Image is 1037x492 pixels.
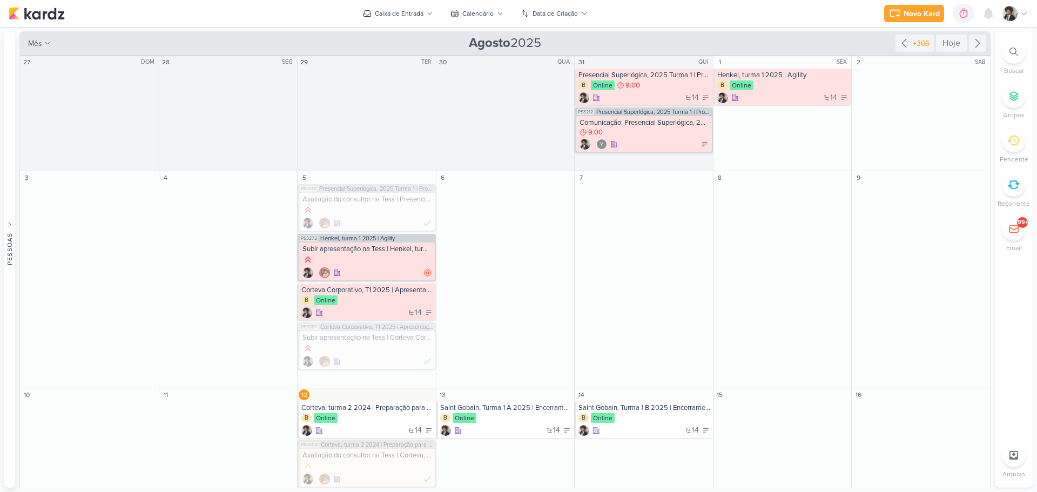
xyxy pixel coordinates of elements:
[591,80,615,90] div: Online
[1002,469,1025,479] p: Arquivo
[692,427,699,434] span: 14
[302,461,313,471] div: Prioridade Média
[853,172,864,183] div: 9
[301,414,312,422] div: B
[1004,66,1024,76] p: Buscar
[9,7,65,20] img: kardz.app
[21,172,32,183] div: 3
[300,442,319,448] span: PS3302
[314,413,338,423] div: Online
[160,172,171,183] div: 4
[302,333,433,342] div: Subir apresentação na Tess | Corteva Corporativo, T1 2025 | Apresentações Incríveis
[302,218,313,228] div: Criador(a): Pedro Luahn Simões
[302,474,313,484] img: Pedro Luahn Simões
[299,389,309,400] div: 12
[469,35,510,51] strong: Agosto
[301,425,312,436] img: Pedro Luahn Simões
[692,94,699,102] span: 14
[830,94,837,102] span: 14
[302,474,313,484] div: Criador(a): Pedro Luahn Simões
[302,356,313,367] div: Criador(a): Pedro Luahn Simões
[302,451,433,460] div: Avaliação do consultor na Tess | Corteva, turma 2 2024 | Preparação para seu futuro profissional 1
[995,40,1033,76] li: Ctrl + F
[557,58,573,66] div: QUA
[317,218,330,228] div: Colaboradores: Cezar Giusti
[415,309,422,316] span: 14
[591,413,615,423] div: Online
[437,57,448,68] div: 30
[578,425,589,436] img: Pedro Luahn Simões
[319,474,330,484] img: Cezar Giusti
[730,80,753,90] div: Online
[625,82,640,89] span: 9:00
[580,139,590,150] img: Pedro Luahn Simões
[301,286,434,294] div: Corteva Corporativo, T1 2025 | Apresentações Incríveis
[319,267,330,278] img: Cezar Giusti
[21,389,32,400] div: 10
[837,58,850,66] div: SEX
[717,92,728,103] img: Pedro Luahn Simões
[717,71,850,79] div: Henkel, turma 1 2025 | Agility
[596,139,607,150] img: Yasmin Marchiori
[314,295,338,305] div: Online
[302,343,313,354] div: Prioridade Alta
[578,92,589,103] div: Criador(a): Pedro Luahn Simões
[423,356,432,367] div: Finalizado
[553,427,560,434] span: 14
[300,186,317,192] span: PS3212
[424,268,432,277] div: Em atraso
[160,57,171,68] div: 28
[580,139,590,150] div: Criador(a): Pedro Luahn Simões
[302,267,313,278] img: Pedro Luahn Simões
[1000,154,1028,164] p: Pendente
[884,5,944,22] button: Novo Kard
[577,109,594,115] span: PS3212
[425,427,433,434] div: A Fazer
[4,31,15,488] button: Pessoas
[317,356,330,367] div: Colaboradores: Cezar Giusti
[437,389,448,400] div: 13
[282,58,296,66] div: SEG
[580,118,710,127] div: Comunicação: Presencial Superlógica, 2025 Turma 1 | Protagonismo
[437,172,448,183] div: 6
[415,427,422,434] span: 14
[578,414,589,422] div: B
[1003,110,1025,120] p: Grupos
[300,235,318,241] span: PS3272
[440,425,451,436] div: Criador(a): Pedro Luahn Simões
[1002,6,1018,21] img: Pedro Luahn Simões
[578,71,711,79] div: Presencial Superlógica, 2025 Turma 1 | Protagonismo
[588,129,603,136] span: 9:00
[301,296,312,305] div: B
[299,172,309,183] div: 5
[28,38,42,49] span: mês
[702,94,710,102] div: A Fazer
[302,195,433,204] div: Avaliação do consultor na Tess | Presencial Superlógica, 2025 Turma 1 | Protagonismo
[300,324,318,330] span: PS3287
[320,324,434,330] span: Corteva Corporativo, T1 2025 | Apresentações Incríveis
[998,199,1030,208] p: Recorrente
[319,218,330,228] img: Cezar Giusti
[301,403,434,412] div: Corteva, turma 2 2024 | Preparação para seu futuro profissional 1
[578,425,589,436] div: Criador(a): Pedro Luahn Simões
[141,58,158,66] div: DOM
[578,81,589,90] div: B
[840,94,848,102] div: A Fazer
[469,35,541,52] span: 2025
[5,232,15,265] div: Pessoas
[596,109,711,115] span: Presencial Superlógica, 2025 Turma 1 | Protagonismo
[578,403,711,412] div: Saint Gobain, Turma 1 B 2025 | Encerramento
[453,413,476,423] div: Online
[301,425,312,436] div: Criador(a): Pedro Luahn Simões
[302,205,313,215] div: Prioridade Alta
[576,57,587,68] div: 31
[1018,218,1028,227] div: 99+
[319,186,434,192] span: Presencial Superlógica, 2025 Turma 1 | Protagonismo
[904,8,940,19] div: Novo Kard
[302,356,313,367] img: Pedro Luahn Simões
[421,58,435,66] div: TER
[911,38,932,49] div: +366
[440,425,451,436] img: Pedro Luahn Simões
[302,245,433,253] div: Subir apresentação na Tess | Henkel, turma 1 2025 | Agility 2
[715,57,725,68] div: 1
